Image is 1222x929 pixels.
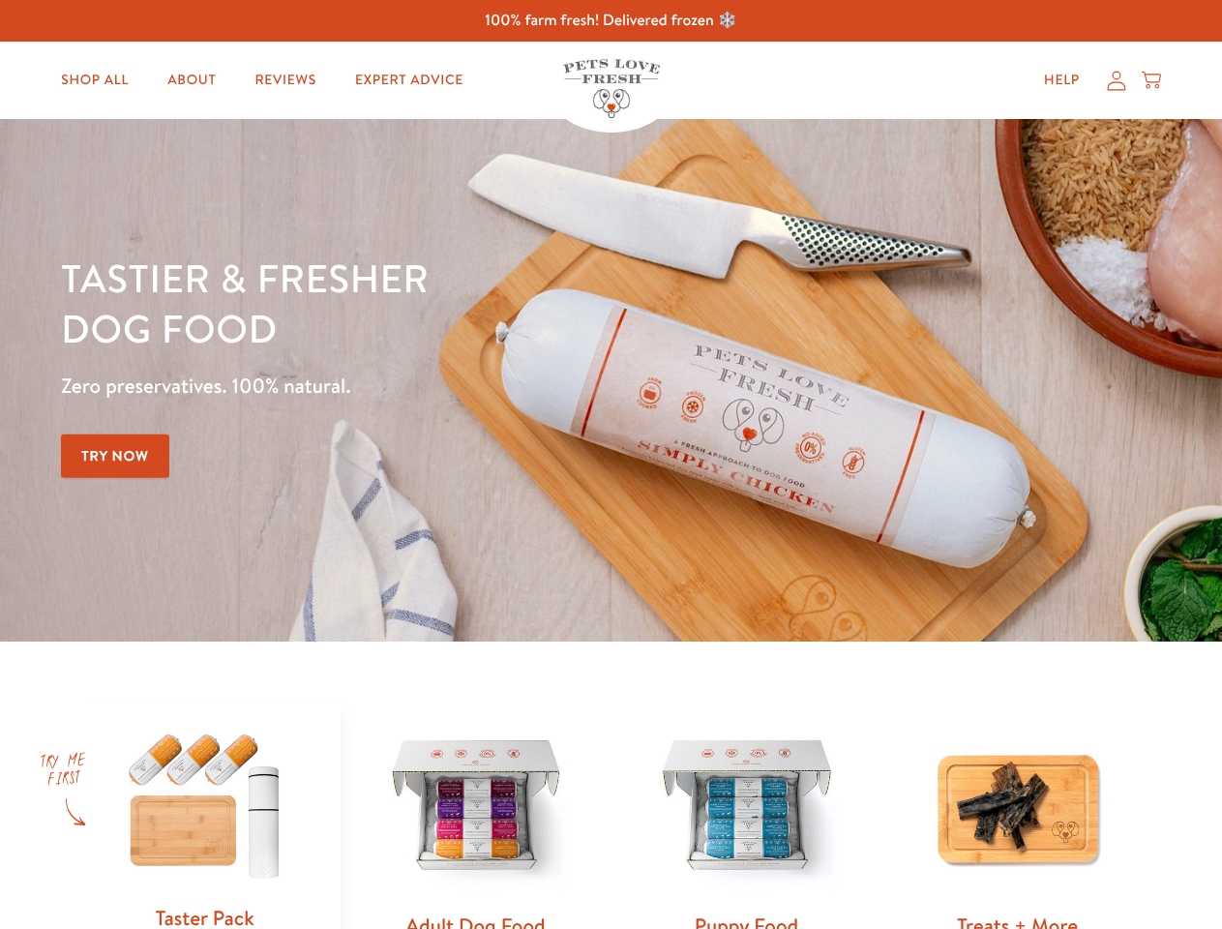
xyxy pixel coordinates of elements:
a: Shop All [45,61,144,100]
p: Zero preservatives. 100% natural. [61,369,794,404]
a: About [152,61,231,100]
h1: Tastier & fresher dog food [61,253,794,353]
a: Reviews [239,61,331,100]
a: Try Now [61,435,169,478]
a: Help [1028,61,1095,100]
a: Expert Advice [340,61,479,100]
img: Pets Love Fresh [563,59,660,118]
